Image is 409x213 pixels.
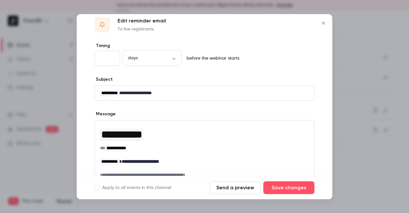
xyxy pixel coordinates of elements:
p: Edit reminder email [118,17,166,25]
label: Apply to all events in this channel [95,184,171,191]
div: days [123,55,181,61]
button: Send a preview [210,181,261,194]
button: Save changes [263,181,314,194]
label: Subject [95,76,113,83]
div: editor [95,86,314,100]
label: Message [95,111,116,117]
button: Close [317,17,330,29]
div: editor [95,120,314,182]
p: before the webinar starts [184,55,239,61]
label: Timing [95,43,314,49]
p: To live registrants [118,26,166,32]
